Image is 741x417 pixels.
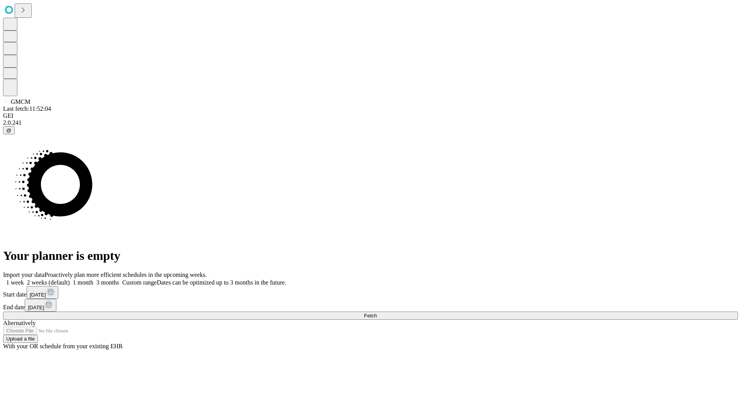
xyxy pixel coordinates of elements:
[3,343,123,349] span: With your OR schedule from your existing EHR
[30,292,46,298] span: [DATE]
[364,313,377,319] span: Fetch
[6,279,24,286] span: 1 week
[3,312,738,320] button: Fetch
[3,299,738,312] div: End date
[27,279,70,286] span: 2 weeks (default)
[27,286,58,299] button: [DATE]
[3,320,36,326] span: Alternatively
[157,279,286,286] span: Dates can be optimized up to 3 months in the future.
[3,112,738,119] div: GEI
[3,335,38,343] button: Upload a file
[3,126,15,134] button: @
[11,98,30,105] span: GMCM
[3,119,738,126] div: 2.0.241
[3,286,738,299] div: Start date
[122,279,157,286] span: Custom range
[45,271,207,278] span: Proactively plan more efficient schedules in the upcoming weeks.
[73,279,93,286] span: 1 month
[3,249,738,263] h1: Your planner is empty
[25,299,56,312] button: [DATE]
[28,305,44,310] span: [DATE]
[3,105,51,112] span: Last fetch: 11:52:04
[3,271,45,278] span: Import your data
[96,279,119,286] span: 3 months
[6,127,12,133] span: @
